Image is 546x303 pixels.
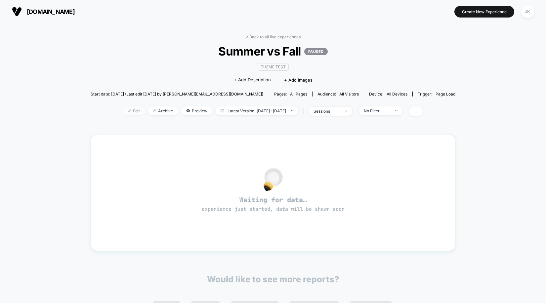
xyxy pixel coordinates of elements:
div: JK [521,5,534,18]
span: Archive [148,106,178,115]
a: < Back to all live experiences [246,34,301,39]
span: Device: [364,92,412,96]
img: end [291,110,293,111]
button: [DOMAIN_NAME] [10,6,77,17]
img: end [345,110,347,112]
span: Start date: [DATE] (Last edit [DATE] by [PERSON_NAME][EMAIL_ADDRESS][DOMAIN_NAME]) [91,92,263,96]
span: [DOMAIN_NAME] [27,8,75,15]
div: Audience: [317,92,359,96]
span: all devices [387,92,407,96]
button: JK [519,5,536,19]
span: Edit [123,106,145,115]
span: All Visitors [339,92,359,96]
span: Page Load [436,92,455,96]
div: sessions [314,109,340,114]
span: Theme Test [258,63,289,71]
img: end [395,110,398,111]
span: Summer vs Fall [109,44,437,58]
p: PAUSED [304,48,328,55]
img: end [153,109,156,112]
img: no_data [264,168,283,191]
p: Would like to see more reports? [207,274,339,284]
div: Pages: [274,92,307,96]
img: Visually logo [12,7,22,17]
span: all pages [290,92,307,96]
div: No Filter [364,108,390,113]
span: Preview [181,106,212,115]
div: Trigger: [418,92,455,96]
span: Waiting for data… [103,196,444,213]
span: | [302,106,309,116]
span: experience just started, data will be shown soon [202,206,345,212]
span: Latest Version: [DATE] - [DATE] [216,106,298,115]
span: + Add Images [284,77,313,83]
span: + Add Description [234,77,271,83]
img: edit [128,109,131,112]
img: calendar [221,109,224,112]
button: Create New Experience [454,6,514,18]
